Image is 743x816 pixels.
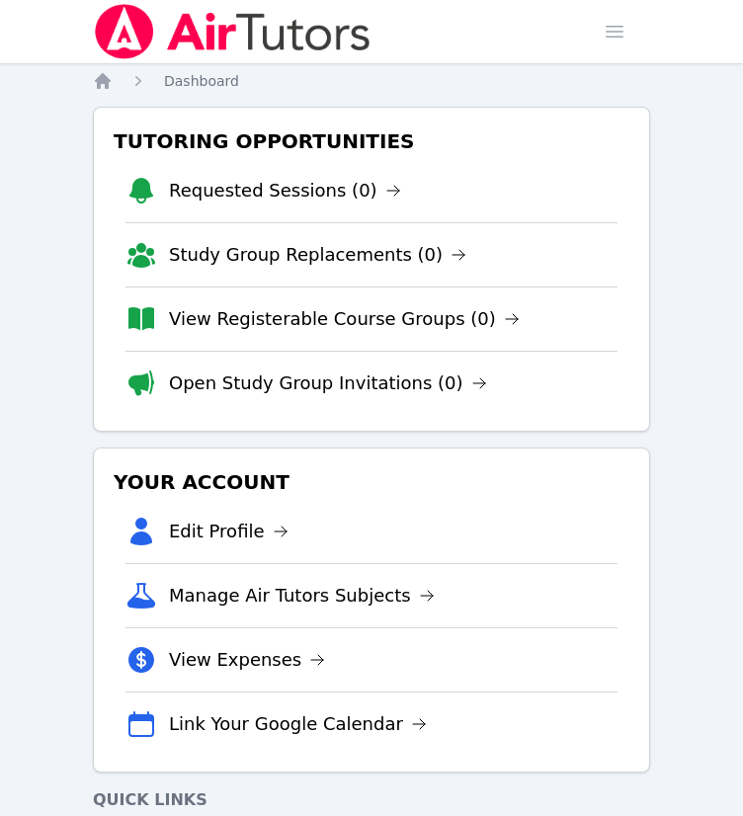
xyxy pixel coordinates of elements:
h4: Quick Links [93,788,650,812]
h3: Tutoring Opportunities [110,123,633,159]
a: Edit Profile [169,518,289,545]
img: Air Tutors [93,4,372,59]
a: Requested Sessions (0) [169,177,401,204]
nav: Breadcrumb [93,71,650,91]
a: Open Study Group Invitations (0) [169,369,487,397]
a: Link Your Google Calendar [169,710,427,738]
a: Dashboard [164,71,239,91]
a: Manage Air Tutors Subjects [169,582,435,610]
a: View Registerable Course Groups (0) [169,305,520,333]
span: Dashboard [164,73,239,89]
h3: Your Account [110,464,633,500]
a: View Expenses [169,646,325,674]
a: Study Group Replacements (0) [169,241,466,269]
